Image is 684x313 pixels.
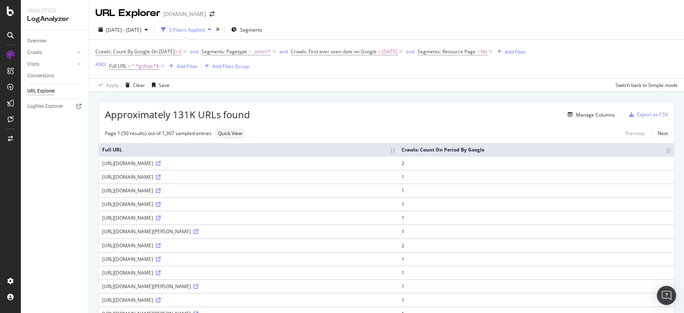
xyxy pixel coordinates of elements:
td: 1 [398,170,674,184]
span: Crawls: Count By Google [95,48,150,55]
span: 0 [179,46,182,57]
button: AND [95,61,106,68]
div: [DOMAIN_NAME] [163,10,206,18]
div: [URL][DOMAIN_NAME] [102,201,395,208]
button: Manage Columns [565,110,615,119]
div: [URL][DOMAIN_NAME] [102,174,395,180]
span: > [175,48,178,55]
div: URL Explorer [95,6,160,20]
a: Conversions [27,72,83,80]
span: On [DATE] [151,48,175,55]
td: 1 [398,197,674,211]
div: Crawls [27,48,42,57]
span: Segments: Pagetype [202,48,247,55]
img: tab_keywords_by_traffic_grey.svg [81,46,87,53]
div: Add Filter [505,48,526,55]
div: arrow-right-arrow-left [210,11,214,17]
button: Export as CSV [626,108,668,121]
td: 1 [398,224,674,238]
div: Apply [106,82,119,89]
button: and [279,48,288,55]
button: Clear [122,79,145,91]
td: 1 [398,293,674,307]
img: website_grey.svg [13,21,19,27]
button: Switch back to Simple mode [612,79,678,91]
td: 1 [398,252,674,266]
button: and [406,48,414,55]
span: = [378,48,381,55]
div: [URL][DOMAIN_NAME][PERSON_NAME] [102,228,395,235]
span: _other/* [252,46,271,57]
div: Page 1 (50 results) out of 1,307 sampled entries [105,130,212,137]
th: Crawls: Count On Period By Google: activate to sort column ascending [398,143,674,156]
div: [URL][DOMAIN_NAME] [102,187,395,194]
div: 5 Filters Applied [169,26,205,33]
div: neutral label [215,128,245,139]
button: Add Filter Group [202,61,249,71]
span: Segments: Resource Page [418,48,476,55]
td: 1 [398,184,674,197]
span: Crawls: First ever seen date on Google [291,48,377,55]
div: Open Intercom Messenger [657,286,676,305]
button: Add Filter [494,47,526,57]
div: Keyword (traffico) [89,47,133,53]
td: 2 [398,156,674,170]
div: Overview [27,37,46,45]
div: [URL][DOMAIN_NAME] [102,214,395,221]
div: Analytics [27,6,82,14]
td: 1 [398,266,674,279]
button: [DATE] - [DATE] [95,23,151,36]
a: Overview [27,37,83,45]
div: v 4.0.25 [22,13,39,19]
span: Segments [240,26,262,33]
span: No [481,46,487,57]
span: Approximately 131K URLs found [105,108,250,121]
a: Next [651,127,668,139]
div: URL Explorer [27,87,55,95]
div: times [214,26,221,34]
span: ^.*gshop.*$ [132,61,159,72]
button: 5 Filters Applied [158,23,214,36]
div: [URL][DOMAIN_NAME] [102,160,395,167]
a: Logfiles Explorer [27,102,83,111]
div: Clear [133,82,145,89]
div: Conversions [27,72,54,80]
div: [URL][DOMAIN_NAME][PERSON_NAME] [102,283,395,290]
a: URL Explorer [27,87,83,95]
div: Switch back to Simple mode [615,82,678,89]
span: = [128,63,131,69]
span: Full URL [109,63,127,69]
div: Add Filter Group [212,63,249,70]
span: = [477,48,480,55]
td: 1 [398,211,674,224]
div: Export as CSV [637,111,668,118]
div: [URL][DOMAIN_NAME] [102,242,395,249]
div: [URL][DOMAIN_NAME] [102,297,395,303]
td: 1 [398,279,674,293]
a: Visits [27,60,75,69]
div: [URL][DOMAIN_NAME] [102,256,395,263]
button: Apply [95,79,119,91]
button: Save [149,79,169,91]
div: Dominio [42,47,61,53]
div: Manage Columns [576,111,615,118]
div: [URL][DOMAIN_NAME] [102,269,395,276]
img: logo_orange.svg [13,13,19,19]
button: Add Filter [166,61,198,71]
th: Full URL: activate to sort column ascending [99,143,398,156]
a: Crawls [27,48,75,57]
button: and [190,48,198,55]
span: [DATE] - [DATE] [106,26,141,33]
div: LogAnalyzer [27,14,82,24]
button: Segments [228,23,266,36]
span: [DATE] [382,46,397,57]
img: tab_domain_overview_orange.svg [33,46,40,53]
div: Dominio: [DOMAIN_NAME] [21,21,90,27]
div: Add Filter [177,63,198,70]
span: Quick View [218,131,242,136]
span: = [248,48,251,55]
